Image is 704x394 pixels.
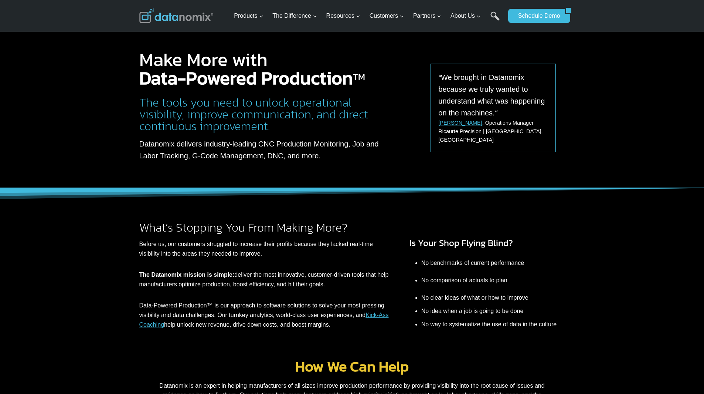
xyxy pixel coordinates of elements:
span: The Difference [272,11,317,21]
p: We brought in Datanomix because we truly wanted to understand what was happening on the machines. [438,71,548,119]
h3: Is Your Shop Flying Blind? [409,236,565,250]
p: Before us, our customers struggled to increase their profits because they lacked real-time visibi... [139,239,389,258]
em: “ [438,73,441,81]
h2: What’s Stopping You From Making More? [139,222,389,233]
p: , Operations Manager [438,119,534,127]
li: No idea when a job is going to be done [421,306,565,316]
a: Kick-Ass Coaching [139,312,389,328]
a: Search [490,11,500,28]
p: Datanomix delivers industry-leading CNC Production Monitoring, Job and Labor Tracking, G-Code Man... [139,138,399,162]
h2: How We Can Help [157,359,547,374]
span: Resources [326,11,360,21]
sup: TM [353,70,365,84]
a: Schedule Demo [508,9,565,23]
p: Data-Powered Production™ is our approach to software solutions to solve your most pressing visibi... [139,301,389,329]
li: No clear ideas of what or how to improve [421,289,565,306]
em: “ [495,109,497,117]
li: No way to systematize the use of data in the culture [421,316,565,333]
li: No comparison of actuals to plan [421,272,565,289]
span: Products [234,11,263,21]
h2: The tools you need to unlock operational visibility, improve communication, and direct continuous... [139,97,399,132]
span: Partners [413,11,441,21]
span: About Us [450,11,481,21]
strong: Data-Powered Production [139,64,353,92]
li: No benchmarks of current performance [421,254,565,272]
p: Ricaurte Precision | [GEOGRAPHIC_DATA], [GEOGRAPHIC_DATA] [438,127,548,144]
h1: Make More with [139,50,399,87]
nav: Primary Navigation [231,4,504,28]
strong: The Datanomix mission is simple: [139,272,235,278]
span: Customers [370,11,404,21]
a: [PERSON_NAME] [438,120,482,126]
p: deliver the most innovative, customer-driven tools that help manufacturers optimize production, b... [139,270,389,289]
img: Datanomix [139,9,213,23]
